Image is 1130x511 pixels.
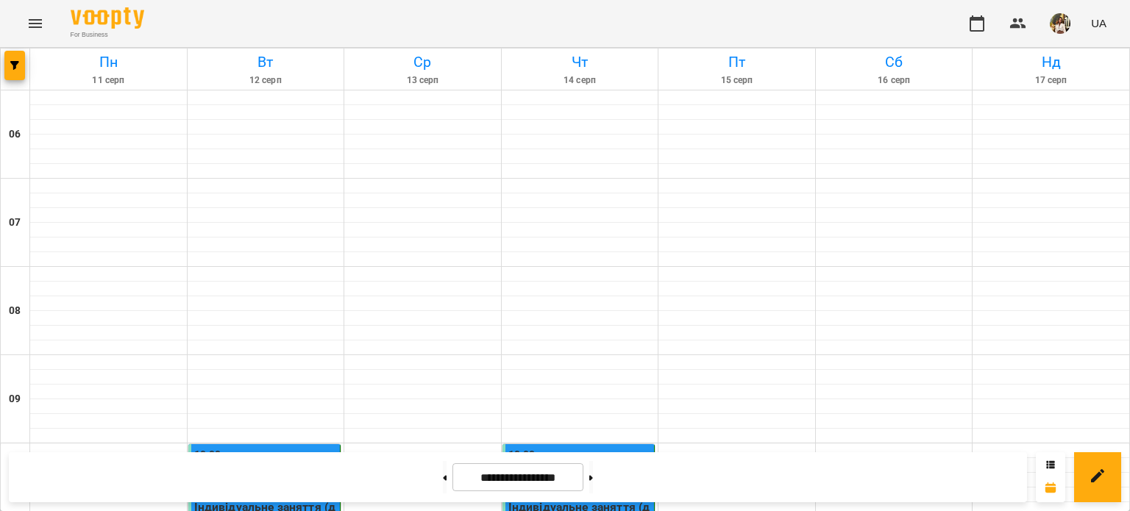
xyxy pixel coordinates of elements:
[504,74,656,87] h6: 14 серп
[818,51,970,74] h6: Сб
[32,74,185,87] h6: 11 серп
[71,7,144,29] img: Voopty Logo
[190,74,342,87] h6: 12 серп
[818,74,970,87] h6: 16 серп
[9,126,21,143] h6: 06
[1091,15,1106,31] span: UA
[9,215,21,231] h6: 07
[347,74,499,87] h6: 13 серп
[71,30,144,40] span: For Business
[32,51,185,74] h6: Пн
[661,74,813,87] h6: 15 серп
[975,51,1127,74] h6: Нд
[9,391,21,407] h6: 09
[975,74,1127,87] h6: 17 серп
[1085,10,1112,37] button: UA
[1050,13,1070,34] img: aea806cbca9c040a8c2344d296ea6535.jpg
[661,51,813,74] h6: Пт
[347,51,499,74] h6: Ср
[18,6,53,41] button: Menu
[9,303,21,319] h6: 08
[190,51,342,74] h6: Вт
[504,51,656,74] h6: Чт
